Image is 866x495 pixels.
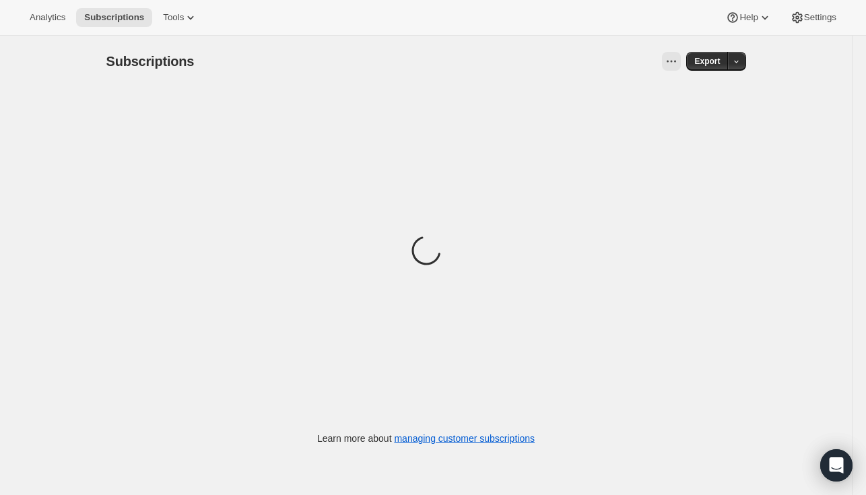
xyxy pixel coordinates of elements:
span: Subscriptions [84,12,144,23]
p: Learn more about [317,432,535,445]
span: Export [694,56,720,67]
span: Help [739,12,758,23]
button: Export [686,52,728,71]
span: Subscriptions [106,54,195,69]
button: Settings [782,8,844,27]
button: Subscriptions [76,8,152,27]
span: Tools [163,12,184,23]
button: View actions for Subscriptions [662,52,681,71]
button: Analytics [22,8,73,27]
span: Settings [804,12,836,23]
a: managing customer subscriptions [394,433,535,444]
button: Tools [155,8,205,27]
button: Help [718,8,779,27]
div: Open Intercom Messenger [820,449,853,482]
span: Analytics [30,12,65,23]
